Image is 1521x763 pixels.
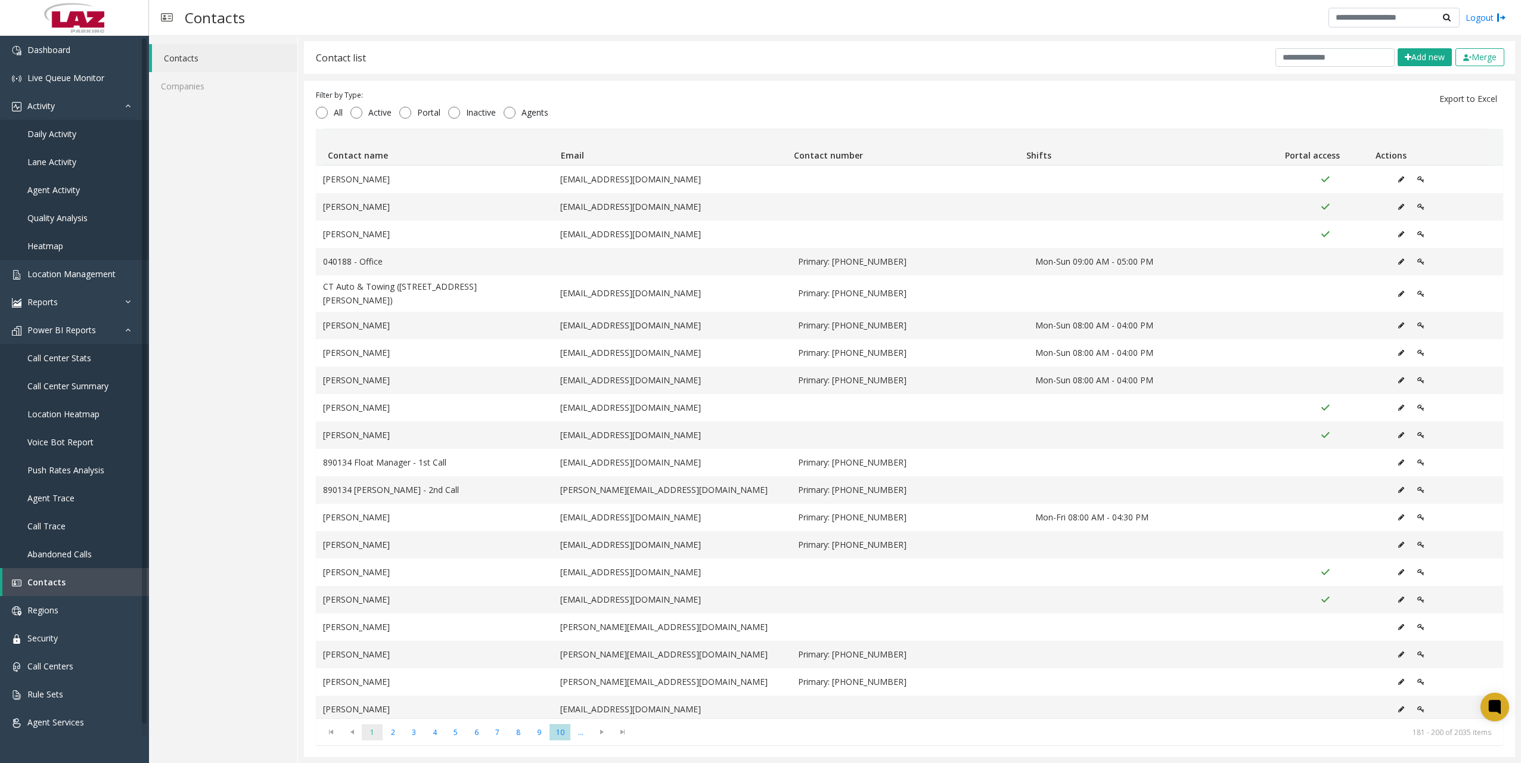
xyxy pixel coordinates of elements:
span: Abandoned Calls [27,548,92,560]
img: logout [1497,11,1506,24]
button: Edit [1392,508,1411,526]
div: Contact list [316,50,366,66]
span: Primary: 732-606-7338 [798,648,1021,661]
span: Call Center Stats [27,352,91,364]
button: Edit Portal Access [1411,508,1431,526]
a: Logout [1466,11,1506,24]
span: Quality Analysis [27,212,88,224]
th: Email [556,129,789,165]
td: [PERSON_NAME][EMAIL_ADDRESS][DOMAIN_NAME] [553,641,790,668]
td: [PERSON_NAME] [316,613,553,641]
img: Portal Access Active [1320,430,1330,440]
td: [PERSON_NAME] [316,586,553,613]
span: Live Queue Monitor [27,72,104,83]
span: Page 11 [570,724,591,740]
span: Page 8 [508,724,529,740]
a: Contacts [152,44,297,72]
img: 'icon' [12,326,21,336]
span: Go to the last page [612,724,633,740]
span: Location Heatmap [27,408,100,420]
span: Call Center Summary [27,380,108,392]
span: Primary: 313-506-1047 [798,483,1021,497]
span: Daily Activity [27,128,76,139]
td: [EMAIL_ADDRESS][DOMAIN_NAME] [553,421,790,449]
span: Primary: 732-670-3894 [798,675,1021,688]
button: Edit [1392,253,1411,271]
span: Security [27,632,58,644]
a: Companies [149,72,297,100]
span: Page 6 [466,724,487,740]
td: [EMAIL_ADDRESS][DOMAIN_NAME] [553,312,790,339]
span: Mon-Sun 08:00 AM - 04:00 PM [1035,346,1258,359]
span: Primary: 313-353-0838 [798,511,1021,524]
button: Edit [1392,198,1411,216]
span: Go to the first page [321,724,342,740]
input: Inactive [448,107,460,119]
td: 890134 Float Manager - 1st Call [316,449,553,476]
span: Regions [27,604,58,616]
input: Active [350,107,362,119]
img: check [1463,54,1472,61]
th: Portal access [1254,129,1370,165]
span: Page 7 [487,724,508,740]
img: 'icon' [12,298,21,308]
span: Push Rates Analysis [27,464,104,476]
button: Edit Portal Access [1411,700,1431,718]
button: Edit [1392,454,1411,472]
button: Edit Portal Access [1411,673,1431,691]
td: [EMAIL_ADDRESS][DOMAIN_NAME] [553,166,790,193]
button: Edit [1392,399,1411,417]
td: [EMAIL_ADDRESS][DOMAIN_NAME] [553,531,790,559]
th: Contact name [323,129,556,165]
td: [EMAIL_ADDRESS][DOMAIN_NAME] [553,449,790,476]
span: Primary: 313-200-5878 [798,456,1021,469]
td: [PERSON_NAME] [316,668,553,696]
button: Edit Portal Access [1411,536,1431,554]
td: [PERSON_NAME] [316,641,553,668]
button: Edit [1392,618,1411,636]
img: Portal Access Active [1320,567,1330,577]
span: Mon-Sun 08:00 AM - 04:00 PM [1035,374,1258,387]
button: Edit Portal Access [1411,344,1431,362]
td: [EMAIL_ADDRESS][DOMAIN_NAME] [553,339,790,367]
img: 'icon' [12,606,21,616]
td: [EMAIL_ADDRESS][DOMAIN_NAME] [553,367,790,394]
button: Edit Portal Access [1411,317,1431,334]
td: [EMAIL_ADDRESS][DOMAIN_NAME] [553,221,790,248]
td: [PERSON_NAME][EMAIL_ADDRESS][DOMAIN_NAME] [553,613,790,641]
button: Edit [1392,700,1411,718]
span: Page 1 [362,724,383,740]
img: 'icon' [12,662,21,672]
button: Edit [1392,646,1411,663]
td: [EMAIL_ADDRESS][DOMAIN_NAME] [553,394,790,421]
td: [PERSON_NAME] [316,421,553,449]
button: Edit [1392,225,1411,243]
img: 'icon' [12,46,21,55]
span: Call Trace [27,520,66,532]
button: Edit [1392,481,1411,499]
button: Edit Portal Access [1411,285,1431,303]
th: Contact number [789,129,1022,165]
span: Primary: 860-906-6828 [798,319,1021,332]
button: Edit [1392,591,1411,609]
button: Edit [1392,563,1411,581]
img: Portal Access Active [1320,175,1330,184]
span: Inactive [460,107,502,119]
span: Call Centers [27,660,73,672]
button: Edit Portal Access [1411,454,1431,472]
span: Mon-Sun 08:00 AM - 04:00 PM [1035,319,1258,332]
img: 'icon' [12,578,21,588]
span: Page 9 [529,724,550,740]
img: Portal Access Active [1320,229,1330,239]
span: Go to the first page [323,727,339,737]
span: Voice Bot Report [27,436,94,448]
span: Agent Services [27,717,84,728]
td: [PERSON_NAME] [316,367,553,394]
span: Agent Activity [27,184,80,196]
td: 040188 - Office [316,248,553,275]
button: Add new [1398,48,1452,66]
span: Agents [516,107,554,119]
td: [PERSON_NAME] [316,394,553,421]
img: 'icon' [12,718,21,728]
button: Edit [1392,673,1411,691]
